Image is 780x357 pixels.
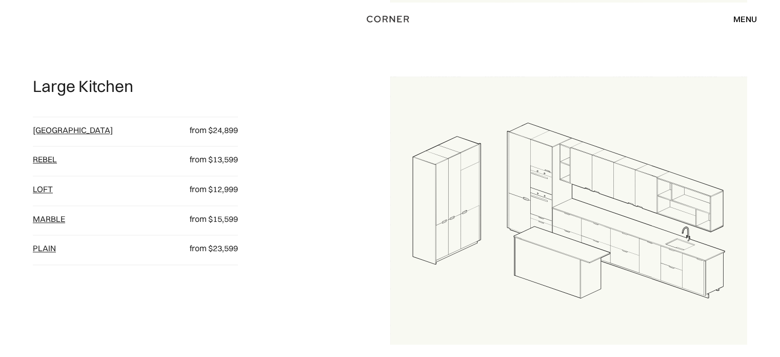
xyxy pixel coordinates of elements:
[390,77,748,345] img: L-shaped kitchen with an island.
[175,184,238,195] p: from $12,999
[363,12,416,26] a: home
[175,154,238,165] p: from $13,599
[175,243,238,254] p: from $23,599
[723,10,757,28] div: menu
[175,214,238,225] p: from $15,599
[33,125,113,135] a: [GEOGRAPHIC_DATA]
[33,214,65,224] a: Marble
[33,243,56,253] a: plain
[33,184,53,194] a: loft
[175,125,238,136] p: from $24,899
[33,77,133,96] p: Large Kitchen
[733,15,757,23] div: menu
[33,154,57,164] a: Rebel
